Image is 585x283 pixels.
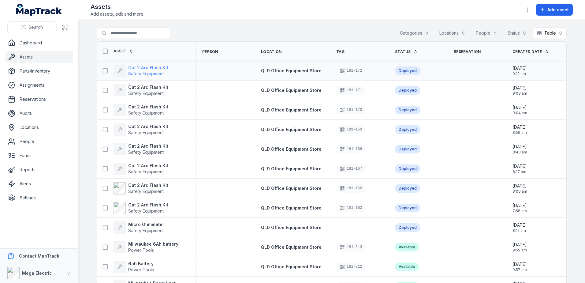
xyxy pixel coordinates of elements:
[128,71,164,76] span: Safety Equipment
[202,49,218,54] span: Person
[5,121,73,134] a: Locations
[261,205,322,210] span: QLD Office Equipment Store
[114,221,164,234] a: Micro OhmmeterSafety Equipment
[261,264,322,269] span: QLD Office Equipment Store
[512,202,527,209] span: [DATE]
[261,146,322,152] a: QLD Office Equipment Store
[472,27,501,39] button: People
[261,166,322,172] a: QLD Office Equipment Store
[128,189,164,194] span: Safety Equipment
[336,243,366,251] div: 181-313
[512,183,527,194] time: 01/10/2025, 8:06:10 am
[22,270,52,276] strong: Mega Electric
[512,228,527,233] span: 8:12 am
[395,184,420,193] div: Deployed
[128,208,164,213] span: Safety Equipment
[261,107,322,113] a: QLD Office Equipment Store
[5,178,73,190] a: Alerts
[336,262,366,271] div: 181-312
[395,125,420,134] div: Deployed
[128,267,154,272] span: Power Tools
[114,49,127,54] span: Asset
[5,65,73,77] a: Parts/Inventory
[5,93,73,105] a: Reservations
[114,182,168,194] a: Cat 2 Arc Flash KitSafety Equipment
[512,169,527,174] span: 8:17 am
[128,91,164,96] span: Safety Equipment
[512,242,527,253] time: 02/09/2025, 9:59:18 am
[512,242,527,248] span: [DATE]
[512,183,527,189] span: [DATE]
[261,146,322,152] span: QLD Office Equipment Store
[5,79,73,91] a: Assignments
[336,164,366,173] div: 181-167
[395,86,420,95] div: Deployed
[5,107,73,119] a: Audits
[536,4,573,16] button: Add asset
[504,27,531,39] button: Status
[336,184,366,193] div: 181-166
[454,49,481,54] span: Reservation
[395,164,420,173] div: Deployed
[395,49,411,54] span: Status
[261,225,322,230] span: QLD Office Equipment Store
[512,248,527,253] span: 9:59 am
[336,125,366,134] div: 181-169
[114,104,168,116] a: Cat 2 Arc Flash KitSafety Equipment
[395,262,419,271] div: Available
[128,149,164,155] span: Safety Equipment
[261,244,322,250] a: QLD Office Equipment Store
[395,243,419,251] div: Available
[128,123,168,130] strong: Cat 2 Arc Flash Kit
[128,221,164,228] strong: Micro Ohmmeter
[512,85,527,96] time: 01/10/2025, 9:08:26 am
[261,186,322,191] span: QLD Office Equipment Store
[512,222,527,228] span: [DATE]
[512,222,527,233] time: 10/09/2025, 8:12:37 am
[128,110,164,115] span: Safety Equipment
[5,164,73,176] a: Reports
[336,49,345,54] span: Tag
[261,88,322,93] span: QLD Office Equipment Store
[336,106,366,114] div: 181-170
[128,228,164,233] span: Safety Equipment
[512,49,549,54] a: Created Date
[512,261,527,267] span: [DATE]
[512,144,527,150] span: [DATE]
[19,253,59,258] strong: Contact MapTrack
[547,7,569,13] span: Add asset
[128,163,168,169] strong: Cat 2 Arc Flash Kit
[128,130,164,135] span: Safety Equipment
[512,91,527,96] span: 9:08 am
[114,84,168,96] a: Cat 2 Arc Flash KitSafety Equipment
[395,106,420,114] div: Deployed
[261,264,322,270] a: QLD Office Equipment Store
[261,126,322,133] a: QLD Office Equipment Store
[512,163,527,169] span: [DATE]
[395,66,420,75] div: Deployed
[128,143,168,149] strong: Cat 2 Arc Flash Kit
[128,247,154,253] span: Power Tools
[512,124,527,135] time: 01/10/2025, 8:59:06 am
[114,163,168,175] a: Cat 2 Arc Flash KitSafety Equipment
[128,241,178,247] strong: Milwaukee 6Ah battery
[7,21,57,33] button: Search
[114,65,168,77] a: Cat 2 Arc Flash KitSafety Equipment
[512,65,527,76] time: 01/10/2025, 9:12:31 am
[396,27,433,39] button: Categories
[5,37,73,49] a: Dashboard
[336,86,366,95] div: 181-171
[512,49,542,54] span: Created Date
[128,65,168,71] strong: Cat 2 Arc Flash Kit
[128,182,168,188] strong: Cat 2 Arc Flash Kit
[336,145,366,153] div: 181-168
[91,11,144,17] span: Add assets, edit and more.
[533,27,567,39] button: Table
[395,204,420,212] div: Deployed
[512,189,527,194] span: 8:06 am
[336,66,366,75] div: 181-172
[512,85,527,91] span: [DATE]
[512,65,527,71] span: [DATE]
[512,209,527,213] span: 7:56 am
[128,84,168,90] strong: Cat 2 Arc Flash Kit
